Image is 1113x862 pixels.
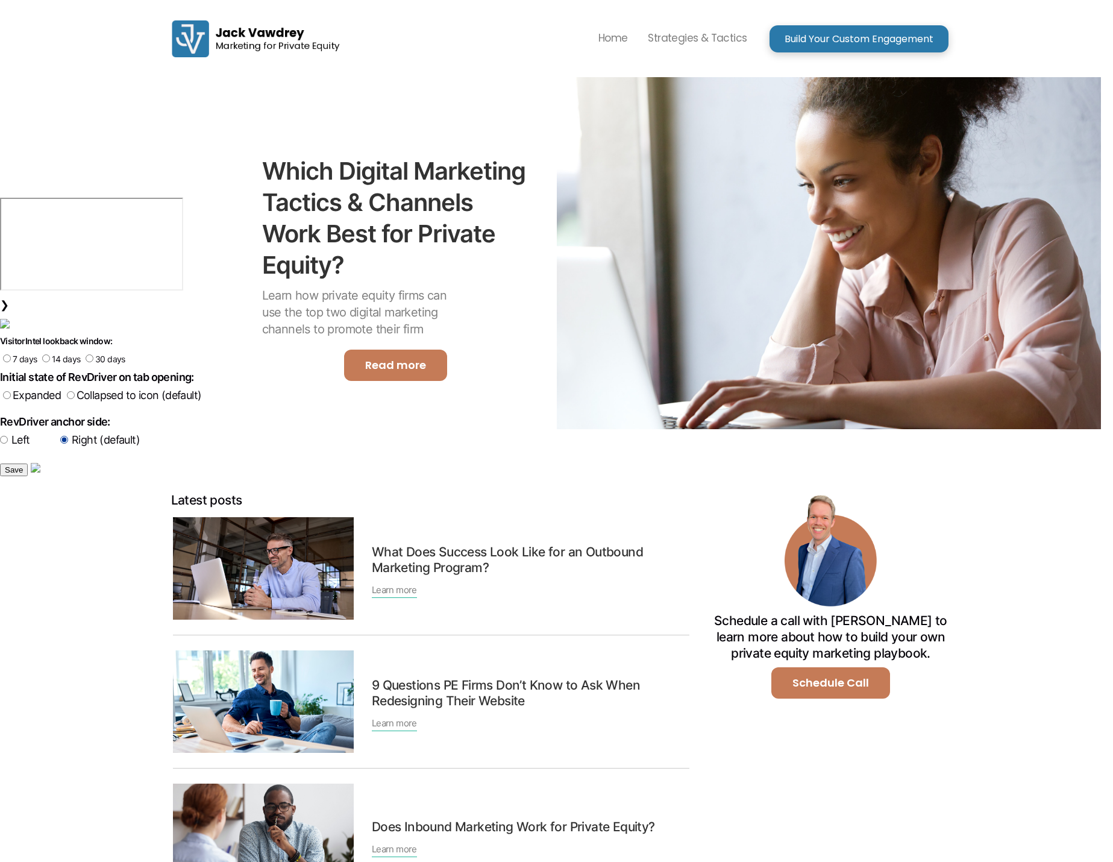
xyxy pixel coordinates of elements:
a: Learn more [372,582,417,598]
div: Learn more [372,582,417,597]
a: Read more [344,350,447,381]
a: Schedule Call [771,667,890,699]
h5: Schedule a call with [PERSON_NAME] to learn more about how to build your own private equity marke... [713,612,948,661]
a: What Does Success Look Like for an Outbound Marketing Program? [372,544,684,576]
a: home [165,12,346,65]
h5: Latest posts [171,492,698,508]
a: Which Digital Marketing Tactics & Channels Work Best for Private Equity? [262,156,530,281]
a: Does Inbound Marketing Work for Private Equity? [372,819,655,835]
a: Learn more [372,716,417,731]
a: 9 Questions PE Firms Don’t Know to Ask When Redesigning Their Website [372,678,684,709]
a: Strategies & Tactics [638,19,757,59]
a: Learn more [372,842,417,857]
a: Build Your Custom Engagement [770,25,948,52]
a: Home [588,19,638,59]
p: Learn how private equity firms can use the top two digital marketing channels to promote their firm [262,287,465,338]
p: Home [598,29,628,47]
p: Strategies & Tactics [648,29,747,47]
